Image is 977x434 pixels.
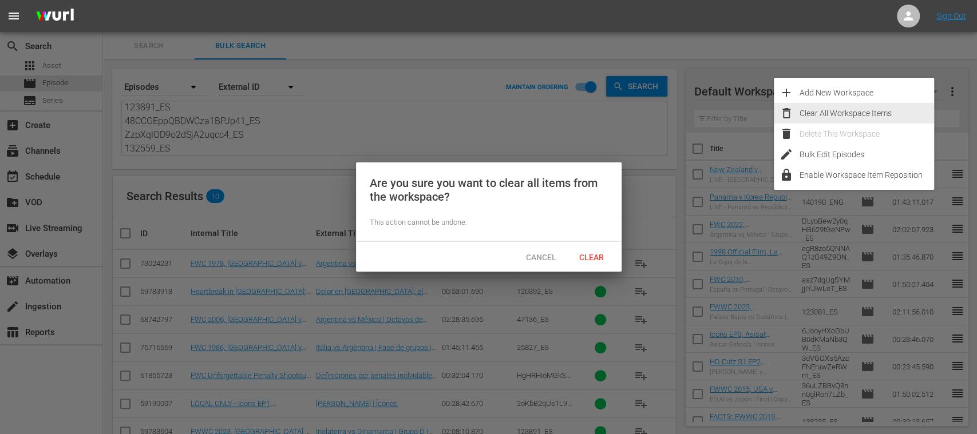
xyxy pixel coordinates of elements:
div: Add New Workspace [800,82,934,103]
button: Cancel [516,246,567,267]
span: Clear [570,253,613,262]
button: Clear [567,246,617,267]
div: This action cannot be undone. [370,217,608,228]
span: delete [780,127,793,141]
div: Delete This Workspace [800,124,934,144]
span: Cancel [517,253,565,262]
img: ans4CAIJ8jUAAAAAAAAAAAAAAAAAAAAAAAAgQb4GAAAAAAAAAAAAAAAAAAAAAAAAJMjXAAAAAAAAAAAAAAAAAAAAAAAAgAT5G... [27,3,82,30]
a: Sign Out [936,11,966,21]
div: Enable Workspace Item Reposition [800,165,934,185]
div: Clear All Workspace Items [800,103,934,124]
div: Are you sure you want to clear all items from the workspace? [370,176,608,204]
span: lock [780,168,793,182]
span: menu [7,9,21,23]
div: Bulk Edit Episodes [800,144,934,165]
span: add [780,86,793,99]
span: edit [780,148,793,161]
